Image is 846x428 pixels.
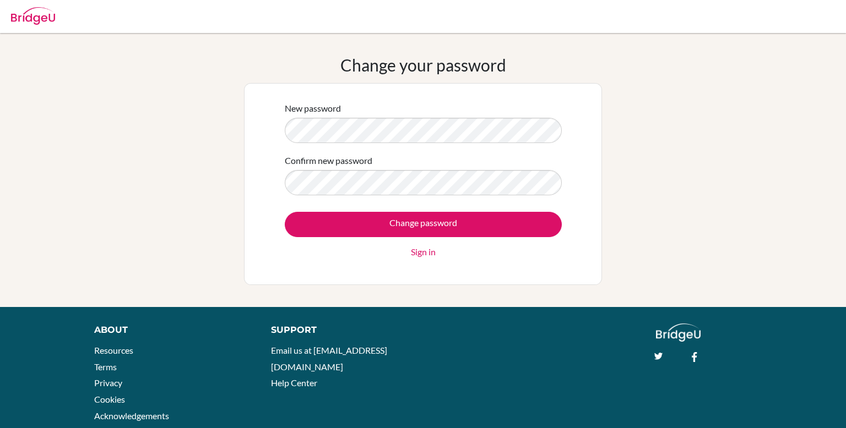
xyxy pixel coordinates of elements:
div: Support [271,323,411,337]
a: Sign in [411,245,436,259]
a: Privacy [94,377,122,388]
label: Confirm new password [285,154,372,167]
div: About [94,323,246,337]
h1: Change your password [340,55,506,75]
a: Terms [94,361,117,372]
a: Resources [94,345,133,355]
a: Email us at [EMAIL_ADDRESS][DOMAIN_NAME] [271,345,387,372]
label: New password [285,102,341,115]
a: Acknowledgements [94,410,169,421]
a: Help Center [271,377,317,388]
img: Bridge-U [11,7,55,25]
input: Change password [285,212,562,237]
img: logo_white@2x-f4f0deed5e89b7ecb1c2cc34c3e3d731f90f0f143d5ea2071677605dd97b5244.png [656,323,701,342]
a: Cookies [94,394,125,404]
